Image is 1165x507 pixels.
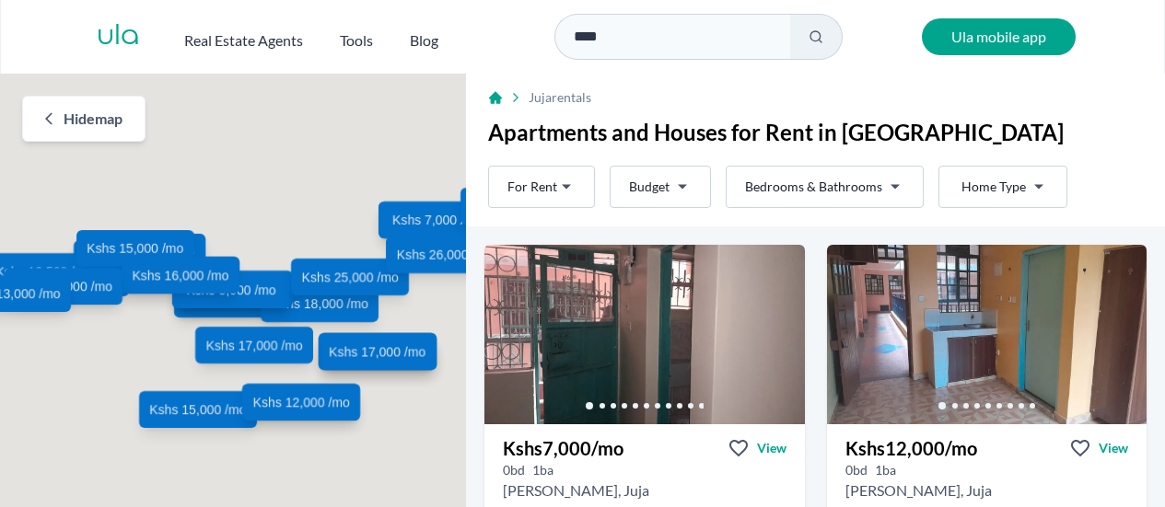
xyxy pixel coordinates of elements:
a: Ula mobile app [922,18,1076,55]
span: Home Type [961,178,1026,196]
a: Kshs 26,000 /mo [386,236,504,273]
a: Kshs 25,000 /mo [291,259,409,295]
span: Kshs 26,000 /mo [397,246,494,264]
h5: 0 bedrooms [503,461,525,479]
img: Bedsitter for rent - Kshs 7,000/mo - in Juja near Ruth Collections, Juja, Kenya, Kiambu County - ... [484,245,805,424]
h3: Kshs 7,000 /mo [503,435,623,461]
a: Kshs 12,000 /mo [74,241,192,278]
a: Kshs 15,000 /mo [76,230,194,267]
a: Kshs 16,000 /mo [122,257,239,294]
img: Bedsitter for rent - Kshs 12,000/mo - in Juja near Novia Fiber, Juja, Kenya, Kiambu County - main... [827,245,1148,424]
span: Kshs 17,000 /mo [329,342,425,361]
h2: Blog [410,29,438,52]
span: Kshs 18,000 /mo [272,294,368,313]
span: Kshs 7,000 /mo [392,211,482,229]
button: Real Estate Agents [184,22,303,52]
span: Kshs 15,000 /mo [16,278,112,296]
button: For Rent [488,166,595,208]
button: Home Type [938,166,1067,208]
button: Budget [610,166,711,208]
span: Kshs 15,000 /mo [149,400,246,419]
a: Kshs 17,000 /mo [195,327,313,363]
a: Kshs 12,000 /mo [242,384,360,421]
nav: Main [184,22,475,52]
h1: Apartments and Houses for Rent in [GEOGRAPHIC_DATA] [488,118,1143,147]
span: Budget [629,178,670,196]
span: Kshs 25,000 /mo [302,268,399,286]
a: Kshs 7,000 /mo [379,202,496,238]
h2: Bedsitter for rent in Juja - Kshs 12,000/mo -Novia Fiber, Juja, Kenya, Kiambu County county [845,479,992,501]
span: For Rent [507,178,557,196]
span: Kshs 17,000 /mo [206,336,303,354]
h2: Real Estate Agents [184,29,303,52]
a: ula [97,20,140,53]
button: Tools [340,22,373,52]
span: Hide map [64,108,122,130]
a: Kshs 15,000 /mo [139,391,257,428]
h2: Bedsitter for rent in Juja - Kshs 7,000/mo -Ruth Collections, Juja, Kenya, Kiambu County county [503,479,649,501]
span: Kshs 12,000 /mo [253,393,350,411]
a: Kshs 18,000 /mo [261,285,379,322]
button: Bedrooms & Bathrooms [726,166,924,208]
h5: 1 bathrooms [532,461,553,479]
a: Blog [410,22,438,52]
span: Bedrooms & Bathrooms [745,178,882,196]
span: Kshs 8,000 /mo [186,281,275,299]
h2: Tools [340,29,373,52]
h3: Kshs 12,000 /mo [845,435,977,461]
a: Kshs 17,000 /mo [319,333,437,370]
span: Kshs 15,000 /mo [87,239,183,258]
span: View [757,439,786,457]
span: View [1099,439,1128,457]
span: Kshs 16,000 /mo [132,266,228,284]
a: Click to view property [460,189,578,225]
span: Juja rentals [529,88,591,107]
h5: 1 bathrooms [875,461,896,479]
a: Kshs 15,000 /mo [5,269,122,305]
h5: 0 bedrooms [845,461,868,479]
